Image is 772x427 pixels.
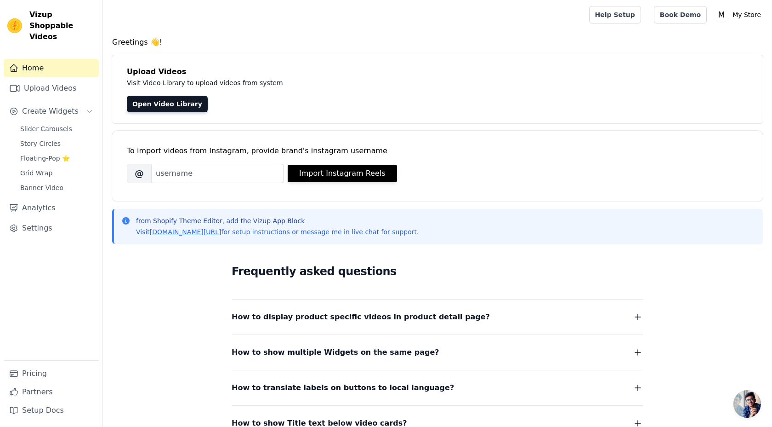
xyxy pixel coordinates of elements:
[127,145,748,156] div: To import videos from Instagram, provide brand's instagram username
[232,381,643,394] button: How to translate labels on buttons to local language?
[127,164,152,183] span: @
[136,216,419,225] p: from Shopify Theme Editor, add the Vizup App Block
[4,59,99,77] a: Home
[4,383,99,401] a: Partners
[22,106,79,117] span: Create Widgets
[136,227,419,237] p: Visit for setup instructions or message me in live chat for support.
[15,137,99,150] a: Story Circles
[152,164,284,183] input: username
[15,181,99,194] a: Banner Video
[4,79,99,98] a: Upload Videos
[20,124,72,133] span: Slider Carousels
[718,10,725,19] text: M
[232,346,643,359] button: How to show multiple Widgets on the same page?
[733,390,761,418] a: Open chat
[15,152,99,165] a: Floating-Pop ⭐
[112,37,763,48] h4: Greetings 👋!
[150,228,221,236] a: [DOMAIN_NAME][URL]
[288,165,397,182] button: Import Instagram Reels
[232,381,454,394] span: How to translate labels on buttons to local language?
[4,401,99,420] a: Setup Docs
[4,219,99,237] a: Settings
[232,311,490,323] span: How to display product specific videos in product detail page?
[729,6,765,23] p: My Store
[127,77,539,88] p: Visit Video Library to upload videos from system
[127,96,208,112] a: Open Video Library
[714,6,765,23] button: M My Store
[7,18,22,33] img: Vizup
[20,168,52,178] span: Grid Wrap
[20,154,70,163] span: Floating-Pop ⭐
[232,346,439,359] span: How to show multiple Widgets on the same page?
[4,199,99,217] a: Analytics
[232,311,643,323] button: How to display product specific videos in product detail page?
[29,9,95,42] span: Vizup Shoppable Videos
[589,6,641,23] a: Help Setup
[15,122,99,135] a: Slider Carousels
[232,262,643,281] h2: Frequently asked questions
[654,6,707,23] a: Book Demo
[15,167,99,179] a: Grid Wrap
[127,66,748,77] h4: Upload Videos
[20,183,63,192] span: Banner Video
[20,139,61,148] span: Story Circles
[4,102,99,121] button: Create Widgets
[4,364,99,383] a: Pricing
